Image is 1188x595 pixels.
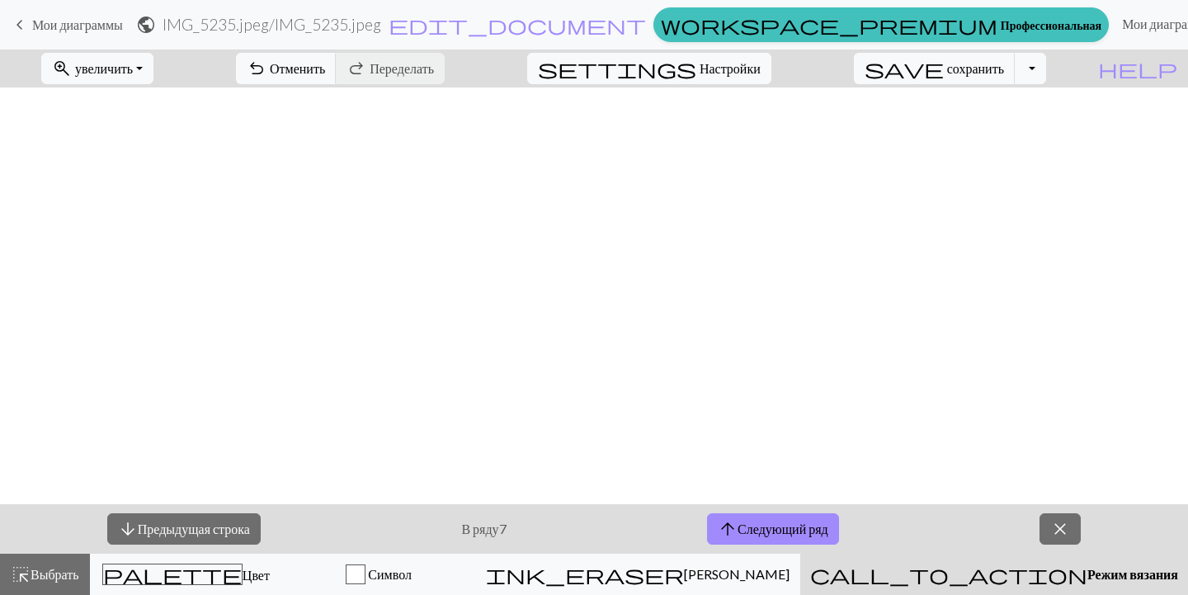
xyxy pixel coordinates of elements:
span: arrow_upward [718,517,738,541]
button: Цвет [90,554,283,595]
button: Режим вязания [800,554,1188,595]
span: highlight_alt [11,563,31,586]
span: call_to_action [810,563,1087,586]
i: Настройки [538,59,696,78]
span: Режим вязания [1087,566,1178,582]
span: edit_document [389,13,646,36]
span: save [865,57,944,80]
button: Предыдущая строка [107,513,261,545]
span: сохранить [947,60,1004,76]
button: Следующий ряд [707,513,839,545]
span: Символ [365,566,412,582]
span: arrow_downward [118,517,138,541]
p: В ряду [461,519,506,539]
span: palette [103,563,242,586]
button: увеличить [41,53,153,84]
span: keyboard_arrow_left [10,13,30,36]
span: workspace_premium [661,13,997,36]
span: [PERSON_NAME] [684,566,790,582]
span: Мои диаграммы [32,17,123,32]
span: zoom_in [52,57,72,80]
span: Цвет [243,567,270,583]
span: увеличить [75,60,133,76]
span: ink_eraser [486,563,684,586]
button: НастройкиНастройки [527,53,771,84]
button: [PERSON_NAME] [475,554,800,595]
button: сохранить [854,53,1016,84]
span: undo [247,57,266,80]
span: help [1098,57,1177,80]
span: close [1050,517,1070,541]
span: Настройки [700,59,761,78]
span: settings [538,57,696,80]
span: Выбрать [31,566,79,582]
button: Символ [282,554,475,595]
button: Отменить [236,53,337,84]
span: Отменить [270,60,325,76]
strong: 7 [499,521,507,536]
a: Мои диаграммы [10,11,123,39]
a: Профессиональная [653,7,1109,42]
span: public [136,13,156,36]
h2: IMG_5235.jpeg / IMG_5235.jpeg [163,15,381,34]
